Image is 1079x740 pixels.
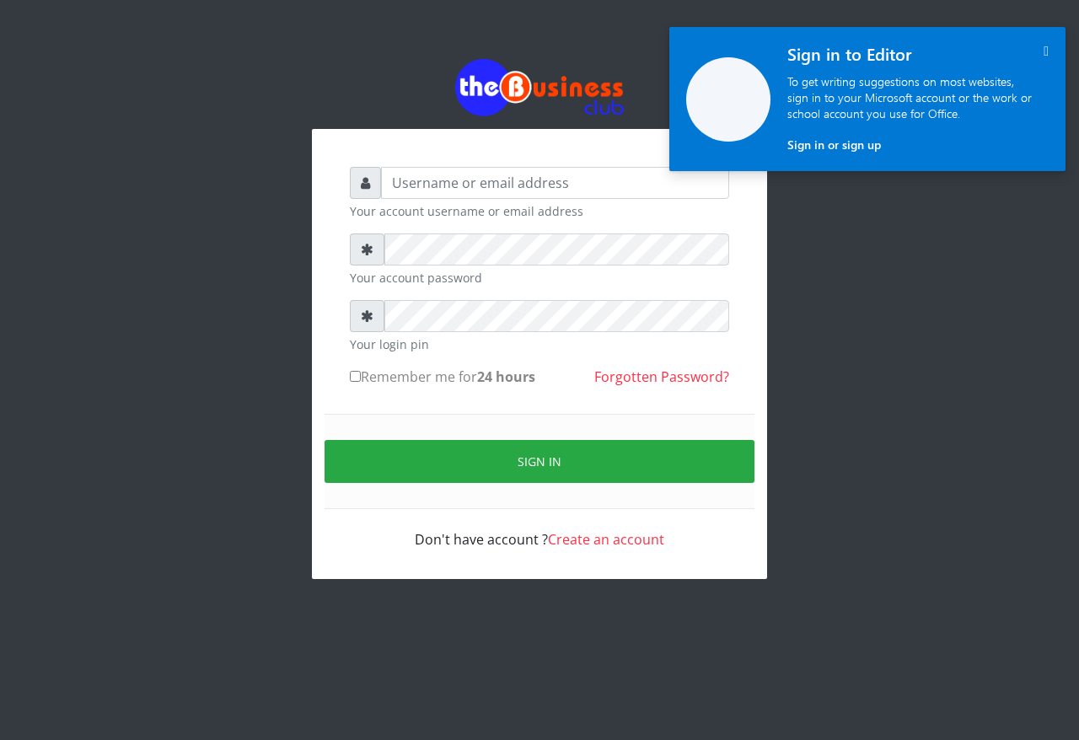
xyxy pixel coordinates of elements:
input: Username or email address [381,167,729,199]
a: Create an account [548,530,664,549]
label: Remember me for [350,367,535,387]
small: Your account username or email address [350,202,729,220]
b: 24 hours [477,367,535,386]
small: Your account password [350,269,729,287]
button: Sign in [325,440,754,483]
small: Your login pin [350,335,729,353]
div: Don't have account ? [350,509,729,550]
a: Forgotten Password? [594,367,729,386]
input: Remember me for24 hours [350,371,361,382]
